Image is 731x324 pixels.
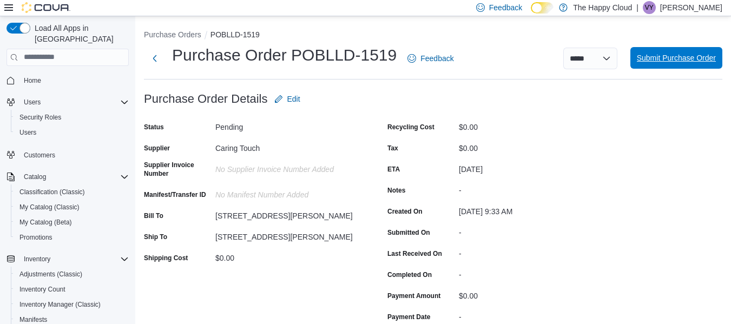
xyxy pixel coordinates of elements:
[19,188,85,196] span: Classification (Classic)
[15,111,129,124] span: Security Roles
[387,228,430,237] label: Submitted On
[22,2,70,13] img: Cova
[215,228,360,241] div: [STREET_ADDRESS][PERSON_NAME]
[19,170,50,183] button: Catalog
[2,95,133,110] button: Users
[11,282,133,297] button: Inventory Count
[15,283,129,296] span: Inventory Count
[2,147,133,162] button: Customers
[15,231,129,244] span: Promotions
[24,98,41,107] span: Users
[387,292,440,300] label: Payment Amount
[15,126,41,139] a: Users
[11,200,133,215] button: My Catalog (Classic)
[459,287,604,300] div: $0.00
[144,161,211,178] label: Supplier Invoice Number
[144,29,722,42] nav: An example of EuiBreadcrumbs
[15,201,84,214] a: My Catalog (Classic)
[15,111,65,124] a: Security Roles
[15,216,76,229] a: My Catalog (Beta)
[15,216,129,229] span: My Catalog (Beta)
[630,47,722,69] button: Submit Purchase Order
[387,123,434,131] label: Recycling Cost
[19,128,36,137] span: Users
[270,88,305,110] button: Edit
[24,255,50,263] span: Inventory
[210,30,260,39] button: POBLLD-1519
[19,148,129,161] span: Customers
[15,201,129,214] span: My Catalog (Classic)
[15,186,89,199] a: Classification (Classic)
[144,144,170,153] label: Supplier
[660,1,722,14] p: [PERSON_NAME]
[215,207,360,220] div: [STREET_ADDRESS][PERSON_NAME]
[11,125,133,140] button: Users
[387,207,423,216] label: Created On
[19,253,55,266] button: Inventory
[11,215,133,230] button: My Catalog (Beta)
[459,245,604,258] div: -
[11,110,133,125] button: Security Roles
[215,186,360,199] div: No Manifest Number added
[11,297,133,312] button: Inventory Manager (Classic)
[15,268,129,281] span: Adjustments (Classic)
[387,270,432,279] label: Completed On
[11,230,133,245] button: Promotions
[643,1,656,14] div: Vivian Yattaw
[420,53,453,64] span: Feedback
[215,140,360,153] div: Caring Touch
[15,268,87,281] a: Adjustments (Classic)
[144,190,206,199] label: Manifest/Transfer ID
[387,144,398,153] label: Tax
[459,118,604,131] div: $0.00
[489,2,522,13] span: Feedback
[215,118,360,131] div: Pending
[459,182,604,195] div: -
[2,72,133,88] button: Home
[287,94,300,104] span: Edit
[403,48,458,69] a: Feedback
[459,224,604,237] div: -
[172,44,397,66] h1: Purchase Order POBLLD-1519
[11,267,133,282] button: Adjustments (Classic)
[19,74,129,87] span: Home
[19,315,47,324] span: Manifests
[144,233,167,241] label: Ship To
[387,249,442,258] label: Last Received On
[11,184,133,200] button: Classification (Classic)
[30,23,129,44] span: Load All Apps in [GEOGRAPHIC_DATA]
[144,48,166,69] button: Next
[19,170,129,183] span: Catalog
[215,249,360,262] div: $0.00
[19,113,61,122] span: Security Roles
[2,169,133,184] button: Catalog
[24,173,46,181] span: Catalog
[573,1,632,14] p: The Happy Cloud
[636,1,638,14] p: |
[459,266,604,279] div: -
[19,96,129,109] span: Users
[387,313,430,321] label: Payment Date
[19,270,82,279] span: Adjustments (Classic)
[19,149,60,162] a: Customers
[144,123,164,131] label: Status
[15,231,57,244] a: Promotions
[19,285,65,294] span: Inventory Count
[15,186,129,199] span: Classification (Classic)
[459,140,604,153] div: $0.00
[19,96,45,109] button: Users
[459,203,604,216] div: [DATE] 9:33 AM
[19,74,45,87] a: Home
[459,308,604,321] div: -
[144,254,188,262] label: Shipping Cost
[144,211,163,220] label: Bill To
[459,161,604,174] div: [DATE]
[19,203,80,211] span: My Catalog (Classic)
[144,30,201,39] button: Purchase Orders
[24,76,41,85] span: Home
[387,186,405,195] label: Notes
[15,298,105,311] a: Inventory Manager (Classic)
[15,126,129,139] span: Users
[2,252,133,267] button: Inventory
